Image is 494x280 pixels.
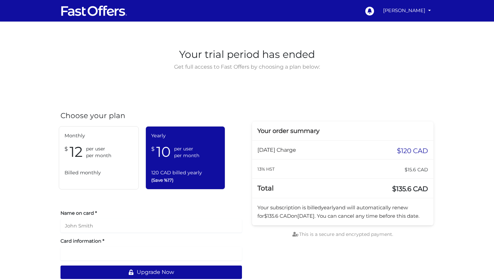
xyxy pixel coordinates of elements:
[172,63,322,71] span: Get full access to Fast Offers by choosing a plan below:
[257,147,296,153] span: [DATE] Charge
[65,169,133,177] span: Billed monthly
[65,251,238,257] iframe: Secure card payment input frame
[60,111,242,120] h4: Choose your plan
[60,219,242,233] input: John Smith
[174,152,199,159] span: per month
[257,167,275,172] small: 13% HST
[86,152,111,159] span: per month
[292,231,393,237] span: This is a secure and encrypted payment.
[65,143,68,153] span: $
[172,46,322,63] span: Your trial period has ended
[86,145,111,152] span: per user
[257,204,419,219] span: Your subscription is billed and will automatically renew for on . You can cancel any time before ...
[257,184,274,192] span: Total
[397,146,428,155] span: $120 CAD
[174,145,199,152] span: per user
[380,4,434,17] a: [PERSON_NAME]
[151,177,220,184] span: (Save %17)
[70,143,83,161] span: 12
[297,213,315,219] span: [DATE]
[264,213,291,219] span: $135.6 CAD
[156,143,171,161] span: 10
[151,143,155,153] span: $
[65,132,133,140] span: Monthly
[60,266,242,279] button: Upgrade Now
[392,184,428,194] span: $135.6 CAD
[405,165,428,174] span: $15.6 CAD
[321,204,336,211] span: yearly
[60,238,242,244] label: Card information *
[60,210,242,216] label: Name on card *
[151,169,220,177] span: 120 CAD billed yearly
[257,127,320,135] span: Your order summary
[151,132,220,140] span: Yearly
